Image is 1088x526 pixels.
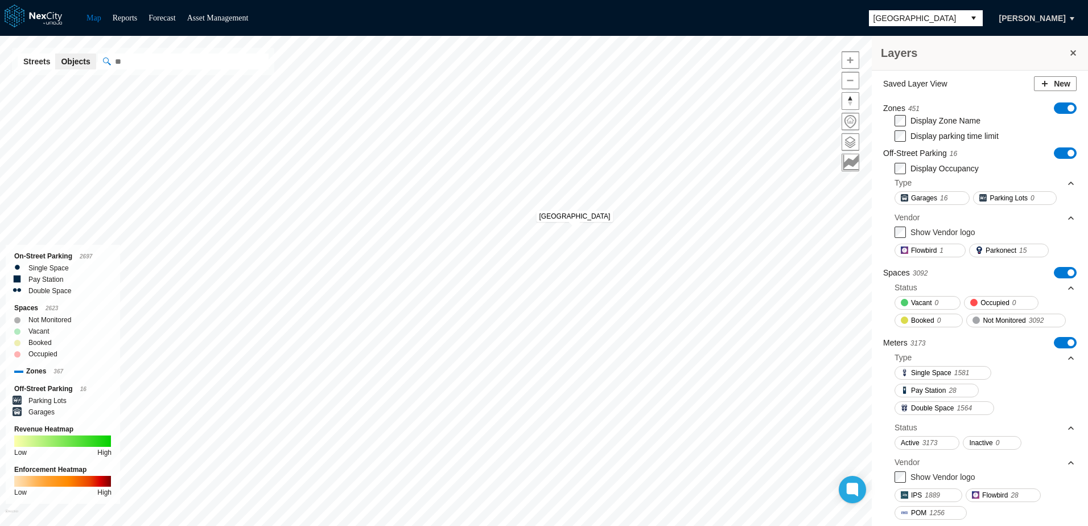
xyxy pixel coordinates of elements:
span: Inactive [969,437,992,449]
span: 16 [950,150,957,158]
label: Meters [883,337,926,349]
div: Low [14,447,27,458]
span: 0 [1031,192,1035,204]
div: Type [895,177,912,188]
div: Status [895,419,1075,436]
button: Inactive0 [963,436,1021,450]
button: Pay Station28 [895,384,979,397]
label: Show Vendor logo [910,228,975,237]
label: Occupied [28,348,57,360]
label: Double Space [28,285,71,297]
span: 3173 [910,339,926,347]
button: Not Monitored3092 [966,314,1066,327]
label: Display Occupancy [910,164,979,173]
div: Revenue Heatmap [14,424,112,435]
button: Reset bearing to north [842,92,859,110]
div: On-Street Parking [14,250,112,262]
button: Single Space1581 [895,366,991,380]
span: Garages [911,192,937,204]
label: Display Zone Name [910,116,980,125]
label: Display parking time limit [910,131,999,141]
button: Occupied0 [964,296,1038,310]
button: Active3173 [895,436,959,450]
button: [PERSON_NAME] [987,9,1078,28]
span: [GEOGRAPHIC_DATA] [539,212,611,220]
span: 1564 [957,402,972,414]
label: Saved Layer View [883,78,947,89]
span: 28 [949,385,956,396]
span: 1581 [954,367,970,379]
span: [GEOGRAPHIC_DATA] [873,13,960,24]
span: 2697 [80,253,92,260]
div: Enforcement Heatmap [14,464,112,475]
button: Garages16 [895,191,970,205]
button: Parkonect15 [969,244,1049,257]
label: Show Vendor logo [910,472,975,482]
a: Reports [113,14,138,22]
span: Vacant [911,297,932,309]
span: 16 [940,192,947,204]
span: 0 [1012,297,1016,309]
button: Flowbird1 [895,244,966,257]
label: Pay Station [28,274,63,285]
span: Objects [61,56,90,67]
img: enforcement [14,476,111,487]
button: IPS1889 [895,488,962,502]
div: Zones [14,365,112,377]
div: Spaces [14,302,112,314]
div: Vendor [895,212,920,223]
button: Vacant0 [895,296,961,310]
button: Zoom in [842,51,859,69]
span: 16 [80,386,86,392]
span: 1256 [929,507,945,519]
span: 451 [908,105,920,113]
div: Status [895,279,1075,296]
span: Zoom in [842,52,859,68]
a: Forecast [149,14,175,22]
label: Parking Lots [28,395,67,406]
h3: Layers [881,45,1068,61]
span: Active [901,437,920,449]
button: Parking Lots0 [973,191,1056,205]
span: POM [911,507,926,519]
button: Double Space1564 [895,401,994,415]
span: New [1054,78,1070,89]
span: Pay Station [911,385,946,396]
span: Not Monitored [983,315,1025,326]
span: 3092 [1029,315,1044,326]
div: Type [895,352,912,363]
span: 367 [53,368,63,375]
div: Status [895,282,917,293]
button: select [965,10,983,26]
span: Zoom out [842,72,859,89]
button: Layers management [842,133,859,151]
div: Status [895,422,917,433]
span: [PERSON_NAME] [999,13,1066,24]
div: Type [895,174,1075,191]
span: Reset bearing to north [842,93,859,109]
label: Spaces [883,267,928,279]
div: Type [895,349,1075,366]
div: Vendor [895,209,1075,226]
span: 0 [934,297,938,309]
div: Off-Street Parking [14,383,112,395]
button: Flowbird28 [966,488,1041,502]
label: Not Monitored [28,314,71,326]
button: Objects [55,54,96,69]
img: revenue [14,435,111,446]
div: High [97,447,112,458]
label: Single Space [28,262,69,274]
span: Parking Lots [990,192,1028,204]
span: Streets [23,56,50,67]
span: IPS [911,490,922,501]
span: 0 [996,437,1000,449]
button: POM1256 [895,506,967,520]
div: Vendor [895,454,1075,471]
span: Booked [911,315,934,326]
div: High [97,487,112,498]
a: Map [86,14,101,22]
div: Low [14,487,27,498]
span: 3173 [922,437,938,449]
button: Zoom out [842,72,859,89]
label: Booked [28,337,52,348]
